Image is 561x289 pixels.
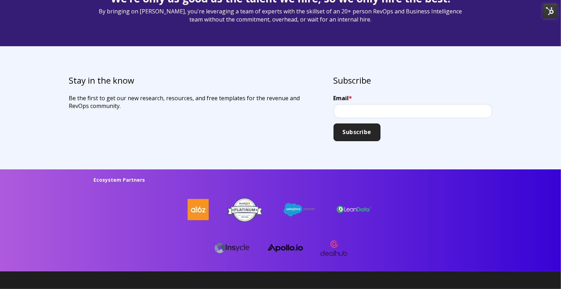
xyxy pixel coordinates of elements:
img: salesforce [282,201,317,218]
img: a16z [188,199,209,220]
span: Email [334,94,349,102]
img: apollo logo [268,244,303,252]
img: dealhub-logo [320,234,348,262]
input: Subscribe [334,124,380,141]
img: HubSpot Tools Menu Toggle [543,4,557,18]
img: leandata-logo [337,205,372,214]
h3: Stay in the know [69,74,309,86]
img: HubSpot-Platinum-Partner-Badge copy [227,197,262,223]
h3: Subscribe [334,74,492,86]
img: Insycle [214,241,249,255]
span: By bringing on [PERSON_NAME], you're leveraging a team of experts with the skillset of an 20+ per... [94,7,467,24]
p: Be the first to get our new research, resources, and free templates for the revenue and RevOps co... [69,94,309,110]
strong: Ecosystem Partners [94,176,145,183]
